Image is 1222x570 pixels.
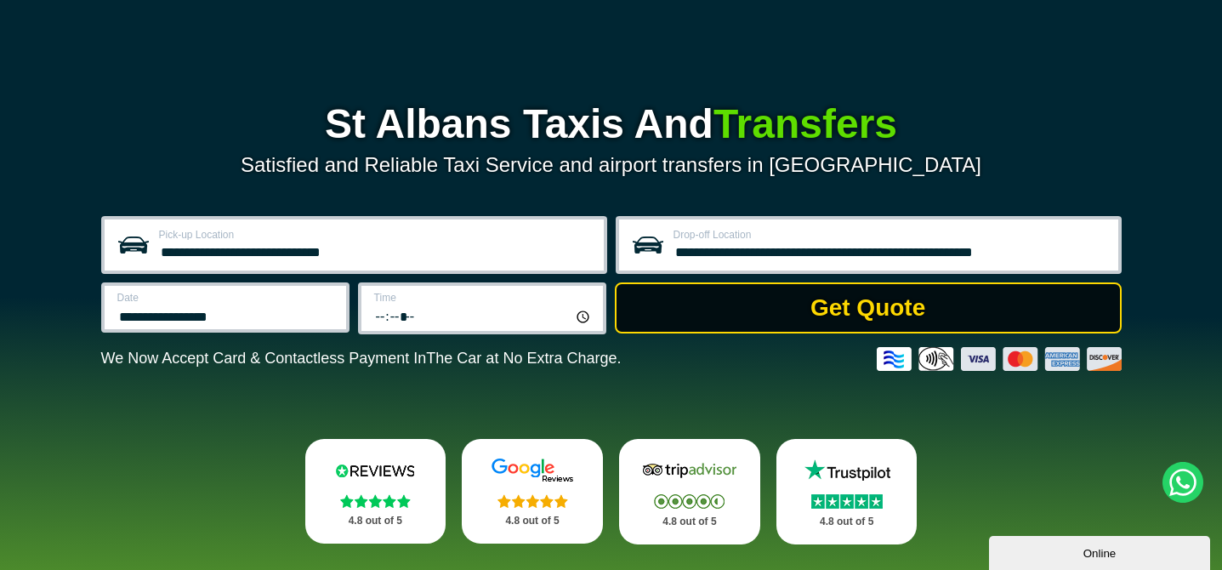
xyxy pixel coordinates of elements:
button: Get Quote [615,282,1122,333]
img: Google [481,458,583,483]
img: Tripadvisor [639,458,741,483]
label: Time [374,293,593,303]
a: Trustpilot Stars 4.8 out of 5 [776,439,918,544]
img: Stars [340,494,411,508]
span: Transfers [713,101,897,146]
p: 4.8 out of 5 [324,510,428,532]
a: Tripadvisor Stars 4.8 out of 5 [619,439,760,544]
a: Reviews.io Stars 4.8 out of 5 [305,439,446,544]
p: We Now Accept Card & Contactless Payment In [101,350,622,368]
a: Google Stars 4.8 out of 5 [462,439,603,544]
label: Drop-off Location [674,230,1108,240]
img: Stars [811,494,883,509]
span: The Car at No Extra Charge. [426,350,621,367]
p: 4.8 out of 5 [638,511,742,533]
p: Satisfied and Reliable Taxi Service and airport transfers in [GEOGRAPHIC_DATA] [101,153,1122,177]
img: Reviews.io [324,458,426,483]
label: Pick-up Location [159,230,594,240]
p: 4.8 out of 5 [795,511,899,533]
h1: St Albans Taxis And [101,104,1122,145]
img: Credit And Debit Cards [877,347,1122,371]
p: 4.8 out of 5 [480,510,584,532]
img: Stars [497,494,568,508]
iframe: chat widget [989,533,1213,570]
img: Stars [654,494,725,509]
img: Trustpilot [796,458,898,483]
label: Date [117,293,336,303]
